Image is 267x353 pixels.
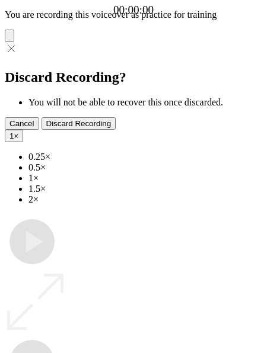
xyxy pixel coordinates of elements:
li: 1.5× [28,184,262,194]
li: 1× [28,173,262,184]
button: Cancel [5,117,39,130]
p: You are recording this voiceover as practice for training [5,9,262,20]
button: Discard Recording [42,117,116,130]
span: 1 [9,131,14,140]
li: 0.5× [28,162,262,173]
a: 00:00:00 [113,4,154,17]
li: You will not be able to recover this once discarded. [28,97,262,108]
li: 0.25× [28,152,262,162]
h2: Discard Recording? [5,69,262,85]
button: 1× [5,130,23,142]
li: 2× [28,194,262,205]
